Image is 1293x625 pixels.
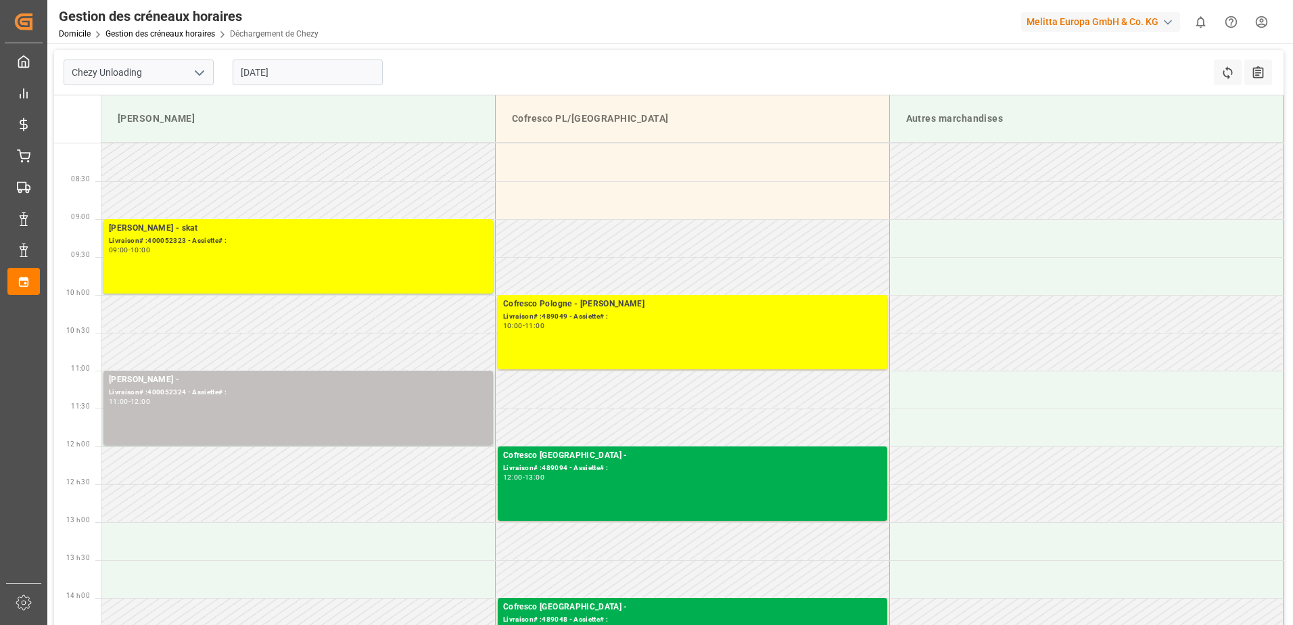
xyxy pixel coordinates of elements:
[64,60,214,85] input: Type à rechercher/sélectionner
[503,449,882,463] div: Cofresco [GEOGRAPHIC_DATA] -
[109,222,488,235] div: [PERSON_NAME] - skat
[71,213,90,221] span: 09:00
[71,175,90,183] span: 08:30
[66,440,90,448] span: 12 h 00
[71,251,90,258] span: 09:30
[507,106,878,131] div: Cofresco PL/[GEOGRAPHIC_DATA]
[66,478,90,486] span: 12 h 30
[1216,7,1246,37] button: Centre d’aide
[71,365,90,372] span: 11:00
[523,323,525,329] div: -
[109,373,488,387] div: [PERSON_NAME] -
[105,29,215,39] a: Gestion des créneaux horaires
[109,235,488,247] div: Livraison# :400052323 - Assiette# :
[128,247,131,253] div: -
[503,311,882,323] div: Livraison# :489049 - Assiette# :
[233,60,383,85] input: JJ-MM-AAAA
[525,323,544,329] div: 11:00
[109,387,488,398] div: Livraison# :400052324 - Assiette# :
[1185,7,1216,37] button: Afficher 0 nouvelles notifications
[128,398,131,404] div: -
[1027,15,1158,29] font: Melitta Europa GmbH & Co. KG
[66,327,90,334] span: 10 h 30
[66,592,90,599] span: 14 h 00
[1021,9,1185,34] button: Melitta Europa GmbH & Co. KG
[523,474,525,480] div: -
[109,398,128,404] div: 11:00
[901,106,1273,131] div: Autres marchandises
[131,398,150,404] div: 12:00
[503,298,882,311] div: Cofresco Pologne - [PERSON_NAME]
[59,29,91,39] a: Domicile
[503,601,882,614] div: Cofresco [GEOGRAPHIC_DATA] -
[59,6,319,26] div: Gestion des créneaux horaires
[131,247,150,253] div: 10:00
[112,106,484,131] div: [PERSON_NAME]
[503,474,523,480] div: 12:00
[66,516,90,524] span: 13 h 00
[189,62,209,83] button: Ouvrir le menu
[71,402,90,410] span: 11:30
[525,474,544,480] div: 13:00
[503,323,523,329] div: 10:00
[66,554,90,561] span: 13 h 30
[109,247,128,253] div: 09:00
[66,289,90,296] span: 10 h 00
[503,463,882,474] div: Livraison# :489094 - Assiette# :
